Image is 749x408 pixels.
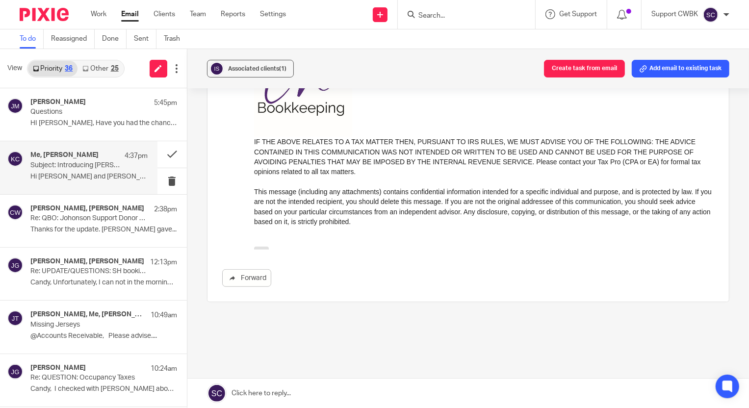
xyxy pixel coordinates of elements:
[164,29,187,49] a: Trash
[134,29,156,49] a: Sent
[632,60,729,77] button: Add email to existing task
[30,204,144,213] h4: [PERSON_NAME], [PERSON_NAME]
[30,226,177,234] p: Thanks for the update. [PERSON_NAME] gave...
[7,98,23,114] img: svg%3E
[44,150,115,158] a: [URL][DOMAIN_NAME]
[7,257,23,273] img: svg%3E
[102,29,127,49] a: Done
[30,108,148,116] p: Questions
[30,161,124,170] p: Subject: Introducing [PERSON_NAME] & [PERSON_NAME] – Coordination on [PERSON_NAME] Community Scho...
[544,60,625,77] button: Create task from email
[30,279,177,287] p: Candy, Unfortunately, I can not in the morning....
[51,29,95,49] a: Reassigned
[7,63,22,74] span: View
[7,204,23,220] img: svg%3E
[30,267,148,276] p: Re: UPDATE/QUESTIONS: SH bookings and tax filings
[65,65,73,72] div: 36
[30,214,148,223] p: Re: QBO: Johonson Support Donor Report
[151,310,177,320] p: 10:49am
[154,98,177,108] p: 5:45pm
[30,332,177,340] p: @Accounts Receivable, Please advise....
[190,9,206,19] a: Team
[7,310,23,326] img: svg%3E
[207,60,294,77] button: Associated clients(1)
[30,98,86,106] h4: [PERSON_NAME]
[20,29,44,49] a: To do
[221,9,245,19] a: Reports
[121,9,139,19] a: Email
[279,66,286,72] span: (1)
[125,151,148,161] p: 4:37pm
[222,269,271,287] a: Forward
[209,61,224,76] img: svg%3E
[260,9,286,19] a: Settings
[28,61,77,76] a: Priority36
[417,12,506,21] input: Search
[20,8,69,21] img: Pixie
[228,66,286,72] span: Associated clients
[30,310,146,319] h4: [PERSON_NAME], Me, [PERSON_NAME]
[30,385,177,393] p: Candy, I checked with [PERSON_NAME] about the...
[30,321,148,329] p: Missing Jerseys
[651,9,698,19] p: Support CWBK
[30,151,99,159] h4: Me, [PERSON_NAME]
[703,7,719,23] img: svg%3E
[7,151,23,167] img: svg%3E
[7,364,23,380] img: svg%3E
[30,257,144,266] h4: [PERSON_NAME], [PERSON_NAME]
[111,65,119,72] div: 25
[77,61,123,76] a: Other25
[30,374,148,382] p: Re: QUESTION: Occupancy Taxes
[30,364,86,372] h4: [PERSON_NAME]
[154,204,177,214] p: 2:38pm
[154,9,175,19] a: Clients
[91,9,106,19] a: Work
[150,257,177,267] p: 12:13pm
[559,11,597,18] span: Get Support
[30,119,177,127] p: HI [PERSON_NAME], Have you had the chance to...
[30,173,148,181] p: Hi [PERSON_NAME] and [PERSON_NAME], I hope you’re both doing...
[151,364,177,374] p: 10:24am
